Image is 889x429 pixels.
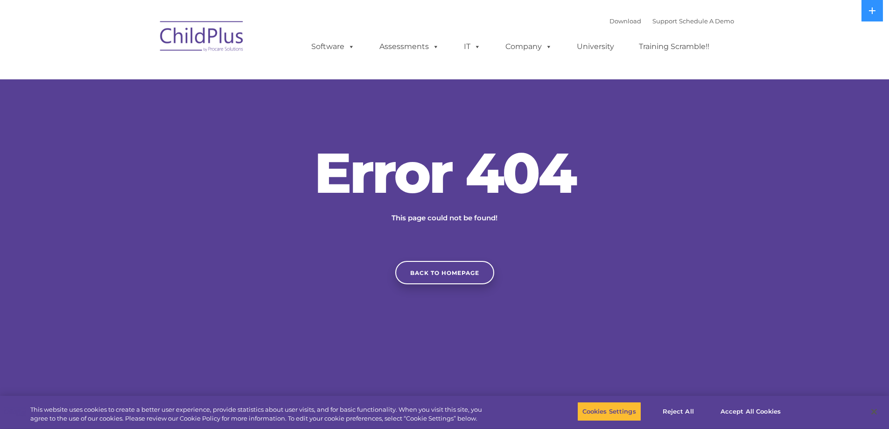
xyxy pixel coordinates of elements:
a: Assessments [370,37,448,56]
h2: Error 404 [305,145,585,201]
a: IT [455,37,490,56]
font: | [609,17,734,25]
a: University [567,37,623,56]
div: This website uses cookies to create a better user experience, provide statistics about user visit... [30,405,489,423]
button: Reject All [649,402,707,422]
a: Back to homepage [395,261,494,284]
a: Software [302,37,364,56]
button: Cookies Settings [577,402,641,422]
button: Accept All Cookies [715,402,786,422]
a: Training Scramble!! [630,37,719,56]
a: Schedule A Demo [679,17,734,25]
p: This page could not be found! [347,212,543,224]
a: Download [609,17,641,25]
button: Close [864,401,884,422]
a: Company [496,37,561,56]
img: ChildPlus by Procare Solutions [155,14,249,61]
a: Support [652,17,677,25]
